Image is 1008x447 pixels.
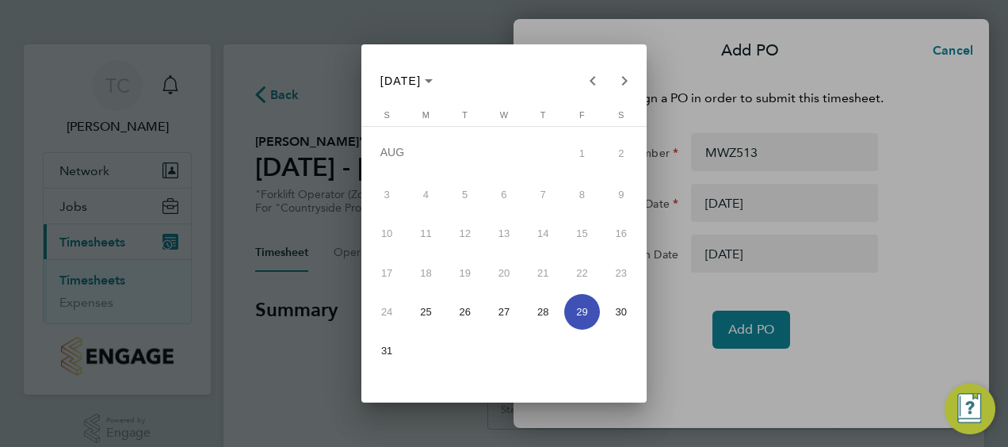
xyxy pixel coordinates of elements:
span: 22 [564,255,599,290]
button: August 14, 2025 [524,214,563,253]
span: S [618,110,624,120]
button: August 20, 2025 [484,254,523,292]
button: August 5, 2025 [445,175,484,214]
button: August 10, 2025 [368,214,407,253]
span: 23 [604,255,639,290]
button: August 1, 2025 [563,132,601,175]
button: August 15, 2025 [563,214,601,253]
button: August 4, 2025 [407,175,445,214]
span: 5 [448,178,483,212]
button: August 23, 2025 [601,254,640,292]
button: August 18, 2025 [407,254,445,292]
span: 25 [408,294,443,329]
button: August 13, 2025 [484,214,523,253]
span: 9 [604,178,639,212]
span: 15 [564,216,599,251]
button: August 19, 2025 [445,254,484,292]
button: August 24, 2025 [368,292,407,331]
button: August 17, 2025 [368,254,407,292]
span: 26 [448,294,483,329]
button: August 9, 2025 [601,175,640,214]
span: F [579,110,585,120]
span: 6 [487,178,521,212]
span: 19 [448,255,483,290]
span: 31 [369,334,404,369]
td: AUG [368,132,563,175]
button: August 16, 2025 [601,214,640,253]
button: August 8, 2025 [563,175,601,214]
button: August 29, 2025 [563,292,601,331]
span: 10 [369,216,404,251]
button: Previous month [577,65,609,97]
span: T [462,110,468,120]
span: 11 [408,216,443,251]
span: 3 [369,178,404,212]
span: 27 [487,294,521,329]
span: [DATE] [380,74,422,87]
span: W [500,110,508,120]
button: August 21, 2025 [524,254,563,292]
span: 1 [564,135,599,174]
span: 17 [369,255,404,290]
span: 21 [525,255,560,290]
span: M [422,110,430,120]
span: T [540,110,546,120]
span: 30 [604,294,639,329]
button: August 2, 2025 [601,132,640,175]
span: 29 [564,294,599,329]
button: August 28, 2025 [524,292,563,331]
button: August 22, 2025 [563,254,601,292]
button: August 30, 2025 [601,292,640,331]
button: Next month [609,65,640,97]
span: 14 [525,216,560,251]
span: 16 [604,216,639,251]
span: 24 [369,294,404,329]
span: 8 [564,178,599,212]
span: 2 [604,135,639,174]
button: August 3, 2025 [368,175,407,214]
button: Engage Resource Center [945,384,995,434]
button: August 31, 2025 [368,331,407,370]
button: August 25, 2025 [407,292,445,331]
span: 7 [525,178,560,212]
button: August 12, 2025 [445,214,484,253]
button: August 26, 2025 [445,292,484,331]
button: August 11, 2025 [407,214,445,253]
button: August 6, 2025 [484,175,523,214]
button: August 7, 2025 [524,175,563,214]
button: August 27, 2025 [484,292,523,331]
span: 28 [525,294,560,329]
span: 20 [487,255,521,290]
span: 18 [408,255,443,290]
span: 4 [408,178,443,212]
button: Choose month and year [374,67,440,95]
span: 13 [487,216,521,251]
span: S [384,110,389,120]
span: 12 [448,216,483,251]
